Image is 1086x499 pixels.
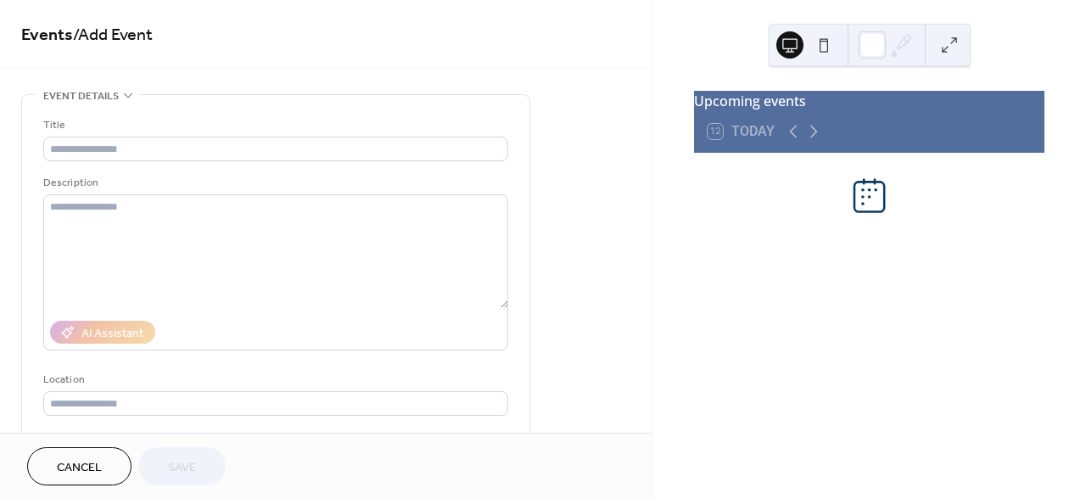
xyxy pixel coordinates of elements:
div: Description [43,174,505,192]
button: Cancel [27,447,132,485]
span: Cancel [57,459,102,477]
span: Link to Google Maps [64,430,157,448]
div: Location [43,371,505,389]
span: Event details [43,87,119,105]
div: Title [43,116,505,134]
span: / Add Event [73,19,153,52]
a: Events [21,19,73,52]
div: Upcoming events [694,91,1044,111]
